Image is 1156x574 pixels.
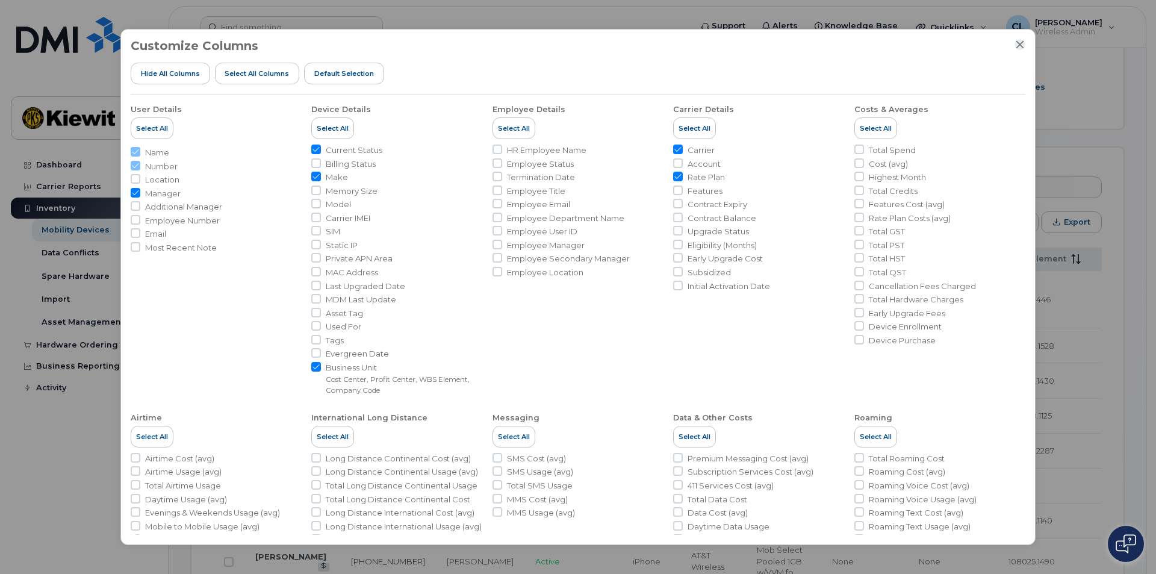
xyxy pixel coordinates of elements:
span: Employee Department Name [507,213,624,224]
span: Total Long Distance International Usage [326,534,481,546]
span: Make [326,172,348,183]
span: Roaming Cost (avg) [869,466,945,478]
span: Evenings & Weekends Usage (avg) [145,507,280,519]
span: Email [145,228,166,240]
span: 411 Services Cost (avg) [688,480,774,491]
div: Roaming [854,413,892,423]
span: Select All [136,123,168,133]
span: Employee Secondary Manager [507,253,630,264]
span: Total Hardware Charges [869,294,963,305]
span: Daytime Data Usage [688,521,769,532]
span: Cancellation Fees Charged [869,281,976,292]
span: Current Status [326,145,382,156]
span: Device Purchase [869,335,936,346]
span: Select All [317,123,349,133]
span: Business Unit [326,362,482,373]
span: Rate Plan [688,172,725,183]
span: Billing Status [326,158,376,170]
span: Premium Messaging Cost (avg) [688,453,809,464]
span: Carrier [688,145,715,156]
button: Select All [493,426,535,448]
div: Employee Details [493,104,565,115]
span: Roaming Text Cost (avg) [869,507,963,519]
span: Location [145,174,179,186]
span: Manager [145,188,181,199]
span: Employee Manager [507,240,585,251]
button: Select All [493,117,535,139]
span: Contract Expiry [688,199,747,210]
span: Account [688,158,721,170]
button: Hide All Columns [131,63,210,84]
span: Total QST [869,267,906,278]
span: Long Distance Continental Usage (avg) [326,466,478,478]
span: Select All [136,432,168,441]
span: Total Credits [869,186,918,197]
span: Private APN Area [326,253,393,264]
span: Static IP [326,240,358,251]
span: Mobile to Mobile Usage (avg) [145,521,259,532]
span: Eligibility (Months) [688,240,757,251]
span: SMS Cost (avg) [507,453,566,464]
span: Number [145,161,178,172]
span: Total Long Distance Continental Usage [326,480,477,491]
span: Data Cost (avg) [688,507,748,519]
span: Total PST [869,240,904,251]
div: International Long Distance [311,413,427,423]
img: Open chat [1116,534,1136,554]
span: Carrier IMEI [326,213,370,224]
span: Roaming Voice Cost (avg) [869,480,969,491]
span: Total HST [869,253,905,264]
span: Select all Columns [225,69,289,78]
span: Daytime Usage (avg) [145,494,227,505]
span: Tags [326,335,344,346]
span: Roaming Data Cost (avg) [869,534,966,546]
button: Select All [854,117,897,139]
span: Termination Date [507,172,575,183]
span: Roaming Voice Usage (avg) [869,494,977,505]
span: Employee Number [145,215,220,226]
button: Select All [131,117,173,139]
span: Select All [679,432,710,441]
button: Select All [673,117,716,139]
div: User Details [131,104,182,115]
button: Select All [311,426,354,448]
span: MDM Last Update [326,294,396,305]
span: HR Employee Name [507,145,586,156]
span: Features [688,186,722,197]
span: Name [145,147,169,158]
div: Device Details [311,104,371,115]
button: Default Selection [304,63,384,84]
span: Long Distance International Cost (avg) [326,507,474,519]
span: Asset Tag [326,308,363,319]
span: Select All [498,123,530,133]
span: MMS Usage (avg) [507,507,575,519]
span: Select All [860,432,892,441]
span: Evenings Data Usage [688,534,771,546]
span: Contract Balance [688,213,756,224]
span: Total SMS Usage [507,480,573,491]
span: Total GST [869,226,905,237]
span: Early Upgrade Cost [688,253,763,264]
div: Messaging [493,413,539,423]
span: Total Airtime Usage [145,480,221,491]
small: Cost Center, Profit Center, WBS Element, Company Code [326,375,470,395]
span: Long Distance International Usage (avg) [326,521,482,532]
span: Additional Manager [145,201,222,213]
span: Used For [326,321,361,332]
button: Select All [311,117,354,139]
h3: Customize Columns [131,39,258,52]
span: Highest Month [869,172,926,183]
span: Rate Plan Costs (avg) [869,213,951,224]
span: Initial Activation Date [688,281,770,292]
span: Roaming Text Usage (avg) [869,521,971,532]
button: Select all Columns [215,63,300,84]
div: Carrier Details [673,104,734,115]
span: Default Selection [314,69,374,78]
div: Data & Other Costs [673,413,753,423]
span: Features Cost (avg) [869,199,945,210]
span: Evergreen Date [326,348,389,360]
button: Close [1015,39,1025,50]
span: Cost (avg) [869,158,908,170]
span: Total Long Distance Continental Cost [326,494,470,505]
span: Model [326,199,351,210]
